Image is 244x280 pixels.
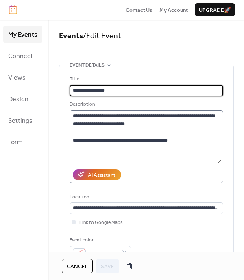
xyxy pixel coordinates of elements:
[9,5,17,14] img: logo
[3,133,42,151] a: Form
[70,61,105,69] span: Event details
[199,6,231,14] span: Upgrade 🚀
[159,6,188,14] a: My Account
[8,28,37,41] span: My Events
[73,169,121,180] button: AI Assistant
[3,26,42,43] a: My Events
[8,115,33,127] span: Settings
[8,93,28,106] span: Design
[3,112,42,129] a: Settings
[126,6,152,14] a: Contact Us
[3,47,42,65] a: Connect
[8,50,33,63] span: Connect
[8,136,23,149] span: Form
[67,263,88,271] span: Cancel
[8,72,26,84] span: Views
[83,28,121,43] span: / Edit Event
[70,75,222,83] div: Title
[70,100,222,109] div: Description
[195,3,235,16] button: Upgrade🚀
[3,69,42,86] a: Views
[88,171,115,179] div: AI Assistant
[70,236,129,244] div: Event color
[79,219,123,227] span: Link to Google Maps
[3,90,42,108] a: Design
[70,193,222,201] div: Location
[59,28,83,43] a: Events
[62,259,93,273] button: Cancel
